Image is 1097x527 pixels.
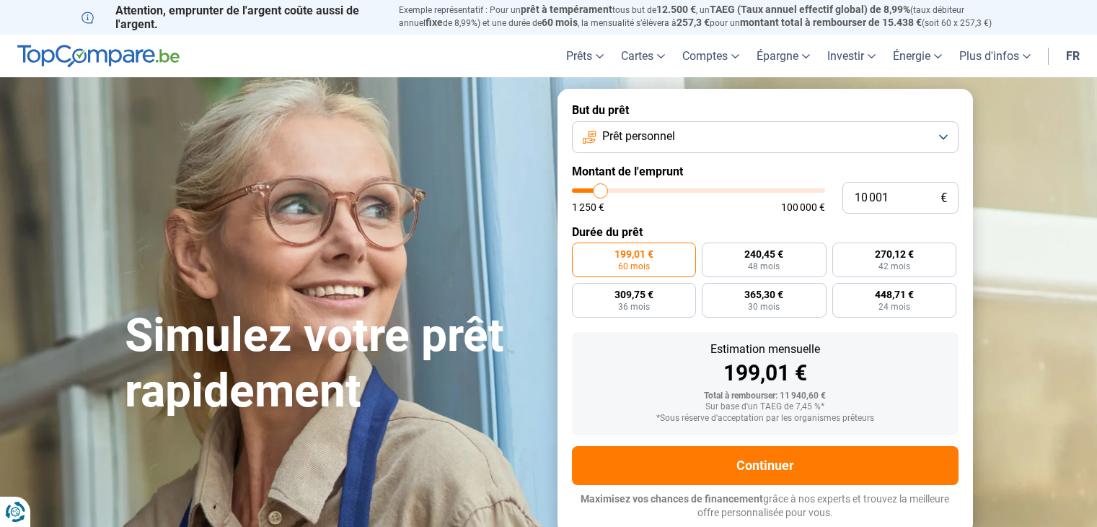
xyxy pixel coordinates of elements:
[572,446,959,485] button: Continuer
[614,249,653,259] span: 199,01 €
[940,192,947,204] span: €
[399,4,1016,30] p: Exemple représentatif : Pour un tous but de , un (taux débiteur annuel de 8,99%) et une durée de ...
[572,202,604,212] span: 1 250 €
[572,103,959,117] label: But du prêt
[572,492,959,521] p: grâce à nos experts et trouvez la meilleure offre personnalisée pour vous.
[674,35,748,77] a: Comptes
[125,308,540,419] h1: Simulez votre prêt rapidement
[744,249,783,259] span: 240,45 €
[583,391,947,401] div: Total à rembourser: 11 940,60 €
[744,289,783,300] span: 365,30 €
[583,344,947,355] div: Estimation mensuelle
[1057,35,1088,77] a: fr
[583,402,947,412] div: Sur base d'un TAEG de 7,45 %*
[710,4,910,15] span: TAEG (Taux annuel effectif global) de 8,99%
[572,165,959,178] label: Montant de l'emprunt
[748,302,780,311] span: 30 mois
[875,249,914,259] span: 270,12 €
[426,17,443,28] span: fixe
[602,129,675,144] span: Prêt personnel
[581,493,763,505] span: Maximisez vos chances de financement
[878,302,910,311] span: 24 mois
[875,289,914,300] span: 448,71 €
[618,262,650,271] span: 60 mois
[583,414,947,424] div: *Sous réserve d'acceptation par les organismes prêteurs
[614,289,653,300] span: 309,75 €
[884,35,951,77] a: Énergie
[558,35,612,77] a: Prêts
[572,225,959,239] label: Durée du prêt
[542,17,578,28] span: 60 mois
[612,35,674,77] a: Cartes
[748,262,780,271] span: 48 mois
[819,35,884,77] a: Investir
[740,17,922,28] span: montant total à rembourser de 15.438 €
[618,302,650,311] span: 36 mois
[17,45,180,68] img: TopCompare
[748,35,819,77] a: Épargne
[951,35,1039,77] a: Plus d'infos
[81,4,382,31] p: Attention, emprunter de l'argent coûte aussi de l'argent.
[572,121,959,153] button: Prêt personnel
[521,4,612,15] span: prêt à tempérament
[878,262,910,271] span: 42 mois
[677,17,710,28] span: 257,3 €
[656,4,696,15] span: 12.500 €
[781,202,825,212] span: 100 000 €
[583,362,947,384] div: 199,01 €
